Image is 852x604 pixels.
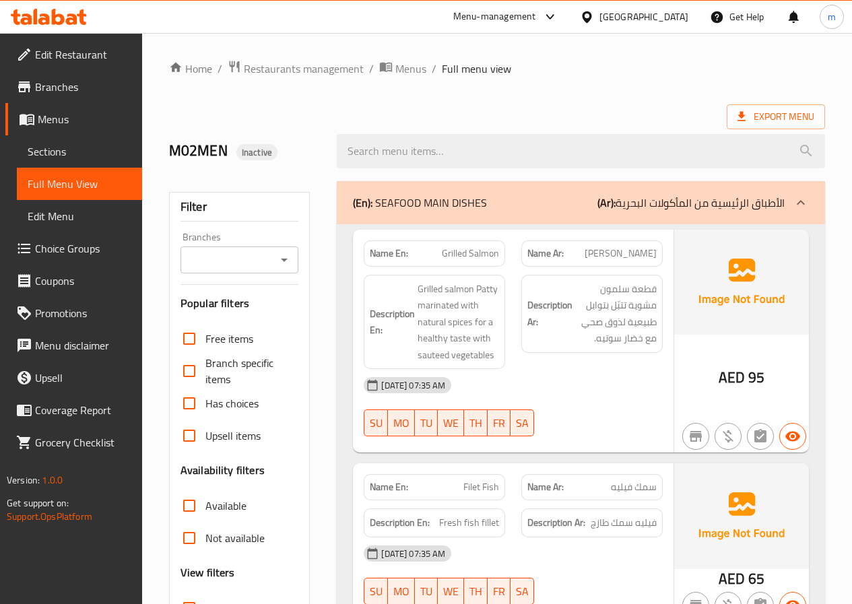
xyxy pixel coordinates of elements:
a: Choice Groups [5,232,142,265]
button: Not has choices [747,423,774,450]
button: MO [388,409,415,436]
input: search [337,134,825,168]
strong: Description Ar: [527,514,585,531]
a: Promotions [5,297,142,329]
span: AED [719,566,745,592]
h3: Availability filters [181,463,265,478]
button: TH [464,409,488,436]
a: Sections [17,135,142,168]
div: (En): SEAFOOD MAIN DISHES(Ar):الأطباق الرئيسية من المأكولات البحرية [337,181,825,224]
span: Inactive [236,146,277,159]
span: Coverage Report [35,402,131,418]
div: [GEOGRAPHIC_DATA] [599,9,688,24]
span: Restaurants management [244,61,364,77]
span: 1.0.0 [42,471,63,489]
strong: Description En: [370,306,415,339]
span: 95 [748,364,764,391]
li: / [369,61,374,77]
button: TU [415,409,438,436]
a: Branches [5,71,142,103]
span: FR [493,413,505,433]
span: Get support on: [7,494,69,512]
button: Not branch specific item [682,423,709,450]
a: Menus [379,60,426,77]
h2: M02MEN [169,141,321,161]
span: Menus [38,111,131,127]
span: Version: [7,471,40,489]
a: Home [169,61,212,77]
span: WE [443,413,459,433]
span: m [828,9,836,24]
span: Has choices [205,395,259,411]
span: سمك فيليه [611,480,657,494]
div: Inactive [236,144,277,160]
span: Filet Fish [463,480,499,494]
a: Menus [5,103,142,135]
span: Grilled Salmon [442,246,499,261]
b: (Ar): [597,193,616,213]
span: [DATE] 07:35 AM [376,379,451,392]
button: Available [779,423,806,450]
strong: Name Ar: [527,246,564,261]
strong: Name Ar: [527,480,564,494]
h3: Popular filters [181,296,299,311]
p: الأطباق الرئيسية من المأكولات البحرية [597,195,785,211]
a: Support.OpsPlatform [7,508,92,525]
span: Fresh fish fillet [439,514,499,531]
span: Choice Groups [35,240,131,257]
span: SA [516,582,529,601]
a: Grocery Checklist [5,426,142,459]
span: Menus [395,61,426,77]
span: [PERSON_NAME] [585,246,657,261]
span: Export Menu [738,108,814,125]
span: Coupons [35,273,131,289]
img: Ae5nvW7+0k+MAAAAAElFTkSuQmCC [674,230,809,335]
button: Open [275,250,294,269]
strong: Name En: [370,480,408,494]
span: MO [393,413,409,433]
strong: Name En: [370,246,408,261]
span: Full Menu View [28,176,131,192]
strong: Description Ar: [527,297,572,330]
a: Edit Menu [17,200,142,232]
span: TU [420,413,432,433]
a: Upsell [5,362,142,394]
span: Grilled salmon Patty marinated with natural spices for a healthy taste with sauteed vegetables [418,281,499,364]
button: FR [488,409,511,436]
span: Full menu view [442,61,511,77]
p: SEAFOOD MAIN DISHES [353,195,487,211]
b: (En): [353,193,372,213]
img: Ae5nvW7+0k+MAAAAAElFTkSuQmCC [674,463,809,568]
div: Filter [181,193,299,222]
span: SA [516,413,529,433]
button: Purchased item [715,423,742,450]
a: Edit Restaurant [5,38,142,71]
a: Coverage Report [5,394,142,426]
button: SU [364,409,388,436]
a: Menu disclaimer [5,329,142,362]
span: Grocery Checklist [35,434,131,450]
span: WE [443,582,459,601]
span: AED [719,364,745,391]
span: Promotions [35,305,131,321]
nav: breadcrumb [169,60,825,77]
button: SA [511,409,534,436]
span: TU [420,582,432,601]
span: Edit Menu [28,208,131,224]
span: Upsell [35,370,131,386]
h3: View filters [181,565,235,580]
a: Restaurants management [228,60,364,77]
span: Upsell items [205,428,261,444]
a: Full Menu View [17,168,142,200]
span: 65 [748,566,764,592]
span: TH [469,582,482,601]
strong: Description En: [370,514,430,531]
li: / [218,61,222,77]
a: Coupons [5,265,142,297]
span: Sections [28,143,131,160]
span: Free items [205,331,253,347]
span: قطعة سلمون مشوية تتبّل بتوابل طبيعية لذوق صحي مع خضار سوتيه. [575,281,657,347]
div: Menu-management [453,9,536,25]
span: TH [469,413,482,433]
span: SU [370,582,383,601]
